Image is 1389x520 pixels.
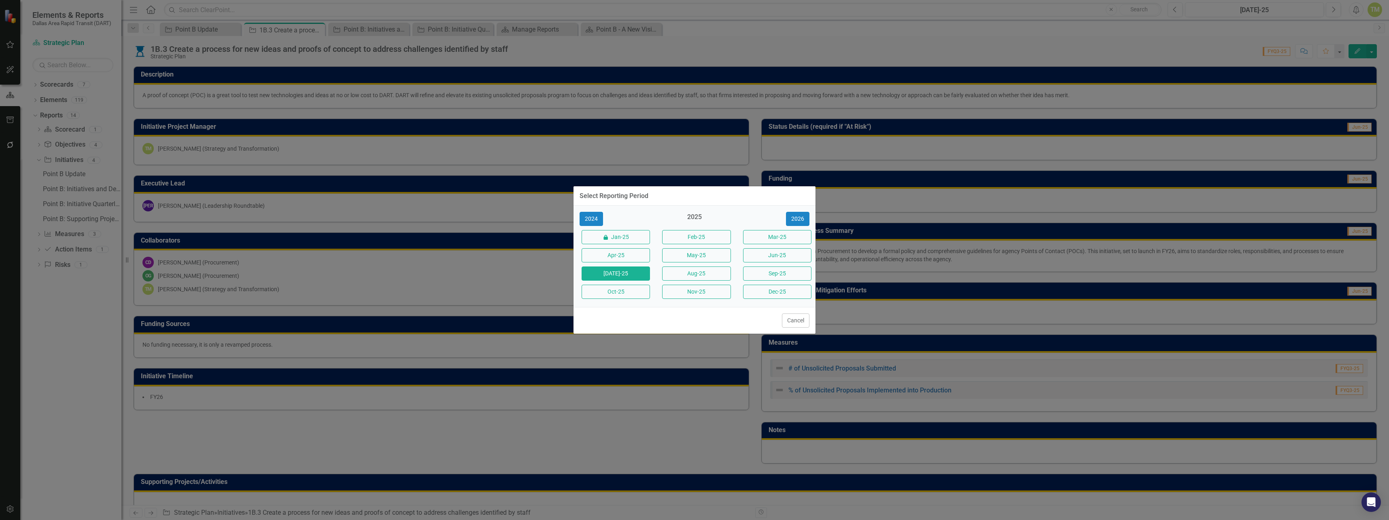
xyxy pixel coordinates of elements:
button: Aug-25 [662,266,731,281]
button: Sep-25 [743,266,811,281]
button: 2024 [580,212,603,226]
button: [DATE]-25 [582,266,650,281]
button: May-25 [662,248,731,262]
button: Oct-25 [582,285,650,299]
div: Open Intercom Messenger [1361,492,1381,512]
button: Cancel [782,313,809,328]
button: Apr-25 [582,248,650,262]
button: Mar-25 [743,230,811,244]
button: Feb-25 [662,230,731,244]
button: Dec-25 [743,285,811,299]
button: Jun-25 [743,248,811,262]
button: Jan-25 [582,230,650,244]
div: 2025 [660,213,728,226]
button: Nov-25 [662,285,731,299]
div: Select Reporting Period [580,192,648,200]
button: 2026 [786,212,809,226]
